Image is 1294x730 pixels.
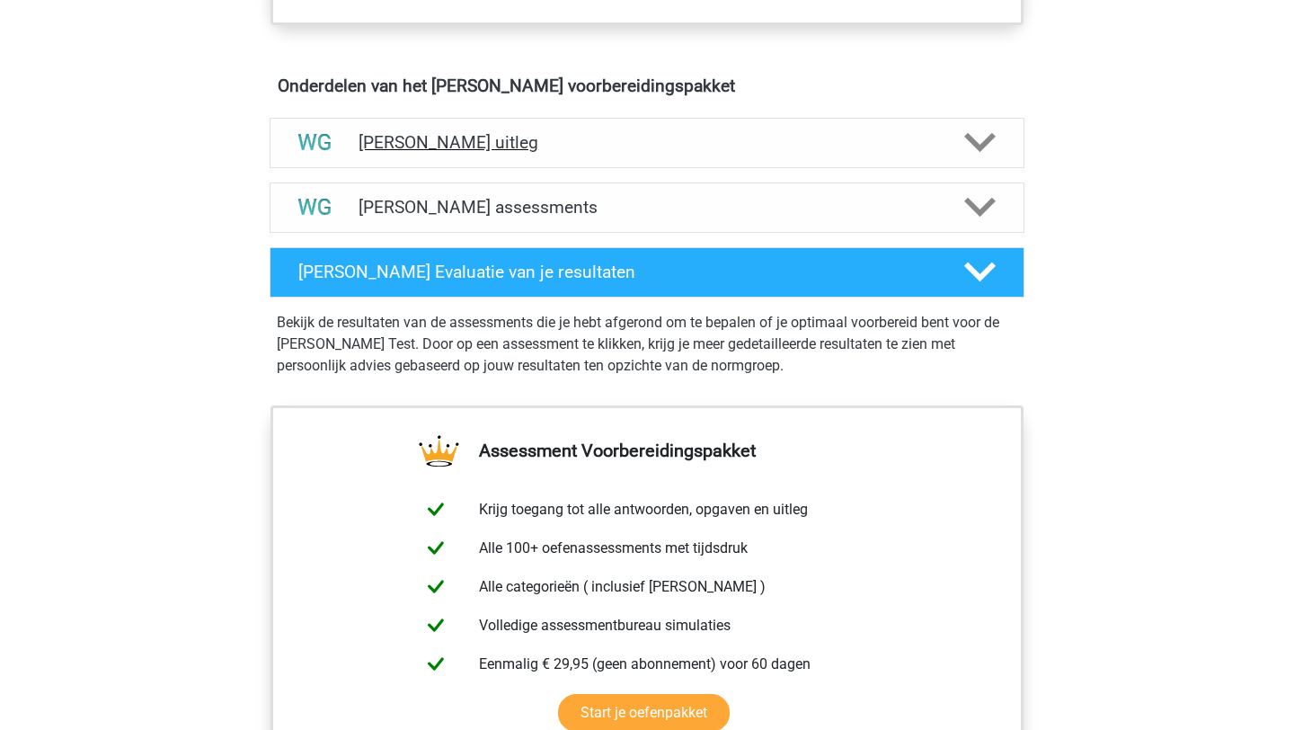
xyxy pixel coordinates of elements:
[262,118,1032,168] a: uitleg [PERSON_NAME] uitleg
[278,76,1016,96] h4: Onderdelen van het [PERSON_NAME] voorbereidingspakket
[359,132,935,153] h4: [PERSON_NAME] uitleg
[292,120,338,165] img: watson glaser uitleg
[262,182,1032,233] a: assessments [PERSON_NAME] assessments
[292,184,338,230] img: watson glaser assessments
[359,197,935,218] h4: [PERSON_NAME] assessments
[298,262,935,282] h4: [PERSON_NAME] Evaluatie van je resultaten
[262,247,1032,298] a: [PERSON_NAME] Evaluatie van je resultaten
[277,312,1017,377] p: Bekijk de resultaten van de assessments die je hebt afgerond om te bepalen of je optimaal voorber...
